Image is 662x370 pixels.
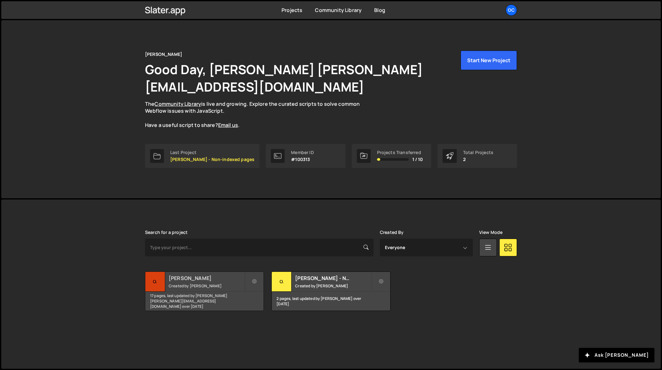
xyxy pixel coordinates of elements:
[291,150,314,155] div: Member ID
[315,7,362,14] a: Community Library
[169,275,245,282] h2: [PERSON_NAME]
[145,239,374,256] input: Type your project...
[272,292,390,311] div: 2 pages, last updated by [PERSON_NAME] over [DATE]
[295,283,371,289] small: Created by [PERSON_NAME]
[272,272,292,292] div: O.
[169,283,245,289] small: Created by [PERSON_NAME]
[295,275,371,282] h2: [PERSON_NAME] - Non-indexed pages
[479,230,502,235] label: View Mode
[579,348,654,362] button: Ask [PERSON_NAME]
[145,272,264,311] a: O. [PERSON_NAME] Created by [PERSON_NAME] 17 pages, last updated by [PERSON_NAME] [PERSON_NAME][E...
[145,144,259,168] a: Last Project [PERSON_NAME] - Non-indexed pages
[463,150,493,155] div: Total Projects
[461,51,517,70] button: Start New Project
[145,230,188,235] label: Search for a project
[271,272,390,311] a: O. [PERSON_NAME] - Non-indexed pages Created by [PERSON_NAME] 2 pages, last updated by [PERSON_NA...
[377,150,423,155] div: Projects Transferred
[145,61,460,95] h1: Good Day, [PERSON_NAME] [PERSON_NAME][EMAIL_ADDRESS][DOMAIN_NAME]
[463,157,493,162] p: 2
[170,157,254,162] p: [PERSON_NAME] - Non-indexed pages
[282,7,302,14] a: Projects
[218,122,238,128] a: Email us
[412,157,423,162] span: 1 / 10
[291,157,314,162] p: #100313
[374,7,385,14] a: Blog
[145,292,264,311] div: 17 pages, last updated by [PERSON_NAME] [PERSON_NAME][EMAIL_ADDRESS][DOMAIN_NAME] over [DATE]
[380,230,404,235] label: Created By
[145,51,182,58] div: [PERSON_NAME]
[154,100,201,107] a: Community Library
[145,100,372,129] p: The is live and growing. Explore the curated scripts to solve common Webflow issues with JavaScri...
[145,272,165,292] div: O.
[506,4,517,16] a: OC
[170,150,254,155] div: Last Project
